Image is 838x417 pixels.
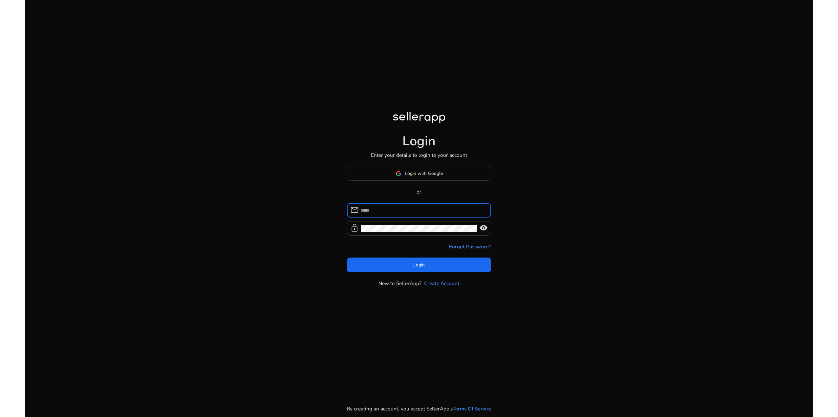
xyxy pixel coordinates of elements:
img: google-logo.svg [396,171,401,177]
span: visibility [479,224,488,232]
p: New to SellerApp? [378,280,421,287]
span: Login [413,261,425,268]
a: Terms Of Service [453,405,491,412]
h1: Login [402,134,436,149]
button: Login [347,258,491,272]
span: Login with Google [405,170,443,177]
p: or [347,188,491,196]
span: lock [350,224,359,232]
p: Enter your details to login to your account [371,151,467,159]
a: Create Account [424,280,460,287]
span: mail [350,206,359,214]
a: Forgot Password? [449,243,491,250]
button: Login with Google [347,166,491,181]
